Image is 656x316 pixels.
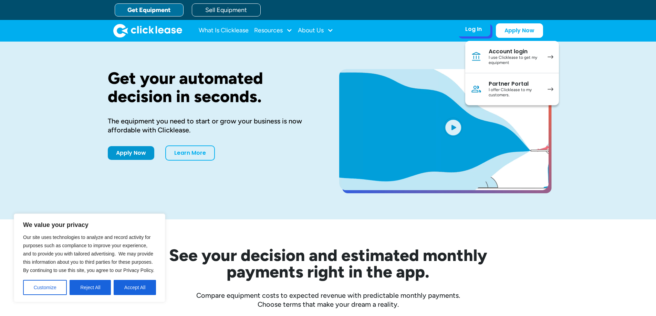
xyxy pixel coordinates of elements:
[165,145,215,161] a: Learn More
[465,26,482,33] div: Log In
[444,118,462,137] img: Blue play button logo on a light blue circular background
[108,117,317,134] div: The equipment you need to start or grow your business is now affordable with Clicklease.
[471,51,482,62] img: Bank icon
[135,247,521,280] h2: See your decision and estimated monthly payments right in the app.
[465,41,559,105] nav: Log In
[548,87,553,91] img: arrow
[489,87,541,98] div: I offer Clicklease to my customers.
[14,214,165,302] div: We value your privacy
[199,24,249,37] a: What Is Clicklease
[298,24,333,37] div: About Us
[108,146,154,160] a: Apply Now
[113,24,182,37] a: home
[548,55,553,59] img: arrow
[489,55,541,66] div: I use Clicklease to get my equipment
[465,41,559,73] a: Account loginI use Clicklease to get my equipment
[465,73,559,105] a: Partner PortalI offer Clicklease to my customers.
[114,280,156,295] button: Accept All
[23,235,154,273] span: Our site uses technologies to analyze and record activity for purposes such as compliance to impr...
[108,69,317,106] h1: Get your automated decision in seconds.
[23,221,156,229] p: We value your privacy
[471,84,482,95] img: Person icon
[489,48,541,55] div: Account login
[496,23,543,38] a: Apply Now
[70,280,111,295] button: Reject All
[192,3,261,17] a: Sell Equipment
[254,24,292,37] div: Resources
[113,24,182,37] img: Clicklease logo
[339,69,549,190] a: open lightbox
[115,3,184,17] a: Get Equipment
[108,291,549,309] div: Compare equipment costs to expected revenue with predictable monthly payments. Choose terms that ...
[23,280,67,295] button: Customize
[489,80,541,87] div: Partner Portal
